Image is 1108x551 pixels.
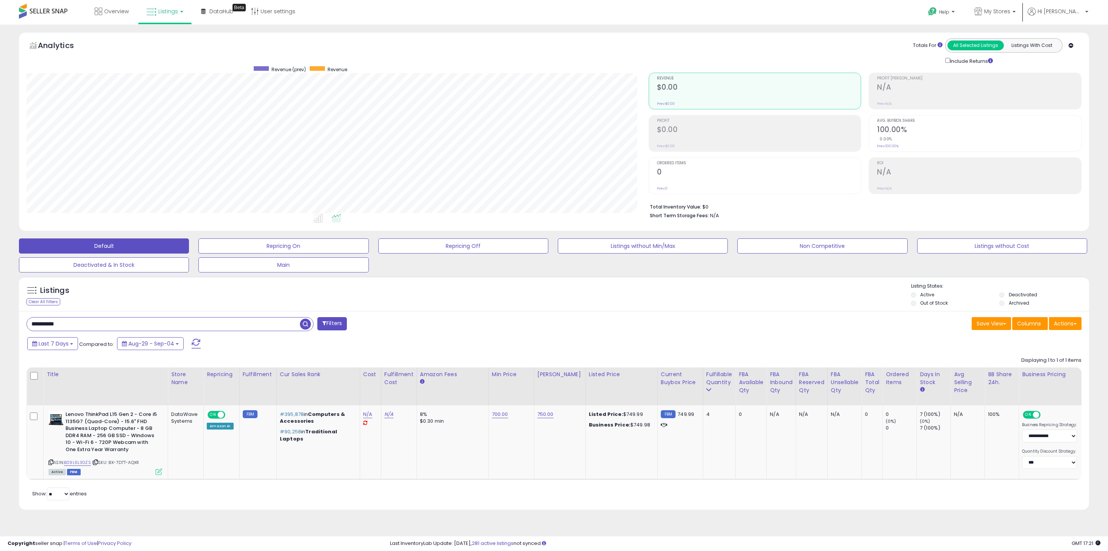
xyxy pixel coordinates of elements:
[886,425,916,431] div: 0
[799,411,822,418] div: N/A
[877,186,892,191] small: Prev: N/A
[209,8,233,15] span: DataHub
[48,469,66,475] span: All listings currently available for purchase on Amazon
[47,370,165,378] div: Title
[886,370,913,386] div: Ordered Items
[657,125,861,135] h2: $0.00
[657,161,861,165] span: Ordered Items
[104,8,129,15] span: Overview
[198,257,368,272] button: Main
[420,370,485,378] div: Amazon Fees
[537,370,582,378] div: [PERSON_NAME]
[920,425,950,431] div: 7 (100%)
[877,76,1081,81] span: Profit [PERSON_NAME]
[877,101,892,106] small: Prev: N/A
[657,168,861,178] h2: 0
[38,40,89,53] h5: Analytics
[280,411,304,418] span: #395,878
[677,411,694,418] span: 749.99
[877,136,892,142] small: 0.00%
[317,317,347,330] button: Filters
[739,370,763,394] div: FBA Available Qty
[1009,300,1029,306] label: Archived
[831,411,856,418] div: N/A
[911,283,1089,290] p: Listing States:
[920,291,934,298] label: Active
[117,337,184,350] button: Aug-29 - Sep-04
[589,411,652,418] div: $749.99
[657,83,861,93] h2: $0.00
[1028,8,1088,25] a: Hi [PERSON_NAME]
[706,370,732,386] div: Fulfillable Quantity
[1009,291,1037,298] label: Deactivated
[280,411,345,425] span: Computers & Accessories
[657,119,861,123] span: Profit
[928,7,937,16] i: Get Help
[280,370,357,378] div: Cur Sales Rank
[589,422,652,428] div: $749.98
[947,40,1004,50] button: All Selected Listings
[920,386,924,393] small: Days In Stock.
[1024,412,1033,418] span: ON
[877,161,1081,165] span: ROI
[589,411,623,418] b: Listed Price:
[877,119,1081,123] span: Avg. Buybox Share
[280,411,354,425] p: in
[988,370,1016,386] div: BB Share 24h.
[280,428,301,435] span: #90,258
[589,421,630,428] b: Business Price:
[171,411,198,425] div: DataWave Systems
[19,257,189,272] button: Deactivated & In Stock
[420,378,424,385] small: Amazon Fees.
[363,370,378,378] div: Cost
[1012,317,1048,330] button: Columns
[420,411,483,418] div: 8%
[650,202,1076,211] li: $0
[737,238,907,254] button: Non Competitive
[363,411,372,418] a: N/A
[280,428,354,442] p: in
[558,238,728,254] button: Listings without Min/Max
[922,1,962,25] a: Help
[886,411,916,418] div: 0
[739,411,761,418] div: 0
[158,8,178,15] span: Listings
[198,238,368,254] button: Repricing On
[32,490,87,497] span: Show: entries
[661,370,700,386] div: Current Buybox Price
[770,370,793,394] div: FBA inbound Qty
[650,204,701,210] b: Total Inventory Value:
[79,341,114,348] span: Compared to:
[939,9,949,15] span: Help
[1021,357,1081,364] div: Displaying 1 to 1 of 1 items
[984,8,1010,15] span: My Stores
[128,340,174,347] span: Aug-29 - Sep-04
[208,412,218,418] span: ON
[657,101,675,106] small: Prev: $0.00
[27,337,78,350] button: Last 7 Days
[233,4,246,11] div: Tooltip anchor
[877,144,899,148] small: Prev: 100.00%
[67,469,81,475] span: FBM
[831,370,859,394] div: FBA Unsellable Qty
[913,42,943,49] div: Totals For
[988,411,1013,418] div: 100%
[939,56,1002,65] div: Include Returns
[207,423,233,430] div: Amazon AI
[657,144,675,148] small: Prev: $0.00
[40,285,69,296] h5: Listings
[954,411,979,418] div: N/A
[280,428,337,442] span: Traditional Laptops
[384,411,393,418] a: N/A
[420,418,483,425] div: $0.30 min
[799,370,824,394] div: FBA Reserved Qty
[1049,317,1081,330] button: Actions
[1022,370,1099,378] div: Business Pricing
[1017,320,1041,327] span: Columns
[920,370,947,386] div: Days In Stock
[657,76,861,81] span: Revenue
[272,66,306,73] span: Revenue (prev)
[207,370,236,378] div: Repricing
[48,411,162,474] div: ASIN:
[920,411,950,418] div: 7 (100%)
